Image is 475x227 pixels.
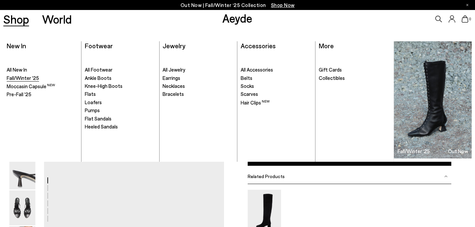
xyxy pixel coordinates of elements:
[85,115,111,121] span: Flat Sandals
[7,67,78,73] a: All New In
[468,17,472,21] span: 0
[7,67,27,73] span: All New In
[3,13,29,25] a: Shop
[7,75,39,81] span: Fall/Winter '25
[163,91,234,98] a: Bracelets
[241,67,273,73] span: All Accessories
[241,100,270,106] span: Hair Clips
[163,67,185,73] span: All Jewelry
[85,91,156,98] a: Flats
[241,99,312,106] a: Hair Clips
[85,99,102,105] span: Loafers
[163,67,234,73] a: All Jewelry
[85,67,112,73] span: All Footwear
[9,154,35,189] img: Abby Leather Mules - Image 4
[85,42,113,50] a: Footwear
[85,83,156,90] a: Knee-High Boots
[241,75,252,81] span: Belts
[7,75,78,82] a: Fall/Winter '25
[7,42,26,50] a: New In
[85,75,111,81] span: Ankle Boots
[85,67,156,73] a: All Footwear
[319,67,342,73] span: Gift Cards
[85,83,123,89] span: Knee-High Boots
[9,190,35,225] img: Abby Leather Mules - Image 5
[163,42,185,50] a: Jewelry
[7,91,31,97] span: Pre-Fall '25
[85,75,156,82] a: Ankle Boots
[319,67,390,73] a: Gift Cards
[444,175,448,178] img: svg%3E
[398,149,430,154] h3: Fall/Winter '25
[85,123,156,130] a: Heeled Sandals
[241,91,258,97] span: Scarves
[462,15,468,23] a: 0
[241,83,312,90] a: Socks
[448,149,468,154] h3: Out Now
[85,99,156,106] a: Loafers
[248,173,285,179] span: Related Products
[163,83,185,89] span: Necklaces
[163,75,180,81] span: Earrings
[7,91,78,98] a: Pre-Fall '25
[241,91,312,98] a: Scarves
[241,67,312,73] a: All Accessories
[319,42,334,50] a: More
[85,107,156,114] a: Pumps
[163,83,234,90] a: Necklaces
[42,13,72,25] a: World
[163,75,234,82] a: Earrings
[394,41,472,159] a: Fall/Winter '25 Out Now
[222,11,252,25] a: Aeyde
[85,123,118,129] span: Heeled Sandals
[241,75,312,82] a: Belts
[271,2,295,8] span: Navigate to /collections/new-in
[181,1,295,9] p: Out Now | Fall/Winter ‘25 Collection
[85,115,156,122] a: Flat Sandals
[394,41,472,159] img: Group_1295_900x.jpg
[319,75,390,82] a: Collectibles
[319,75,345,81] span: Collectibles
[241,83,254,89] span: Socks
[7,83,78,90] a: Moccasin Capsule
[85,91,96,97] span: Flats
[241,42,276,50] a: Accessories
[85,107,100,113] span: Pumps
[7,83,55,89] span: Moccasin Capsule
[163,91,184,97] span: Bracelets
